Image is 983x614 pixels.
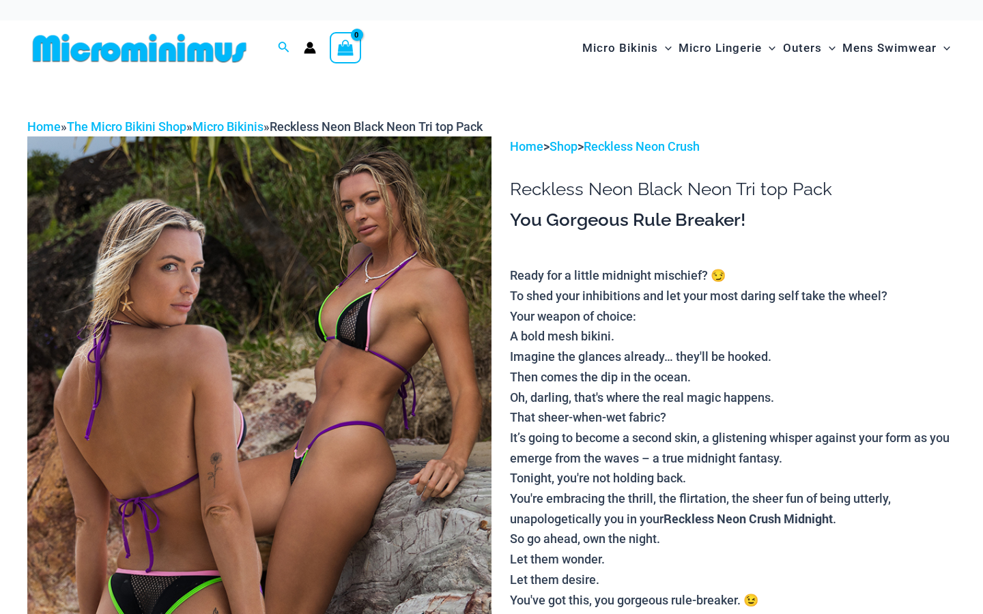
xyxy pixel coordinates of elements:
span: Menu Toggle [658,31,672,65]
a: Reckless Neon Crush [584,139,700,153]
span: Mens Swimwear [842,31,937,65]
a: Shop [550,139,578,153]
span: Micro Lingerie [679,31,762,65]
nav: Site Navigation [577,25,956,71]
a: Home [510,139,543,153]
span: Reckless Neon Black Neon Tri top Pack [270,119,483,134]
a: Home [27,119,61,134]
a: Micro LingerieMenu ToggleMenu Toggle [675,27,779,69]
span: Menu Toggle [937,31,950,65]
h1: Reckless Neon Black Neon Tri top Pack [510,179,956,200]
a: Micro Bikinis [193,119,263,134]
span: Outers [783,31,822,65]
span: Micro Bikinis [582,31,658,65]
p: > > [510,136,956,157]
span: » » » [27,119,483,134]
a: OutersMenu ToggleMenu Toggle [780,27,839,69]
a: View Shopping Cart, empty [330,32,361,63]
img: MM SHOP LOGO FLAT [27,33,252,63]
span: Menu Toggle [822,31,836,65]
a: Mens SwimwearMenu ToggleMenu Toggle [839,27,954,69]
h3: You Gorgeous Rule Breaker! [510,209,956,232]
a: Account icon link [304,42,316,54]
a: The Micro Bikini Shop [67,119,186,134]
a: Search icon link [278,40,290,57]
p: Ready for a little midnight mischief? 😏 To shed your inhibitions and let your most daring self ta... [510,265,956,610]
span: Menu Toggle [762,31,775,65]
a: Micro BikinisMenu ToggleMenu Toggle [579,27,675,69]
b: Reckless Neon Crush Midnight [664,510,833,527]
